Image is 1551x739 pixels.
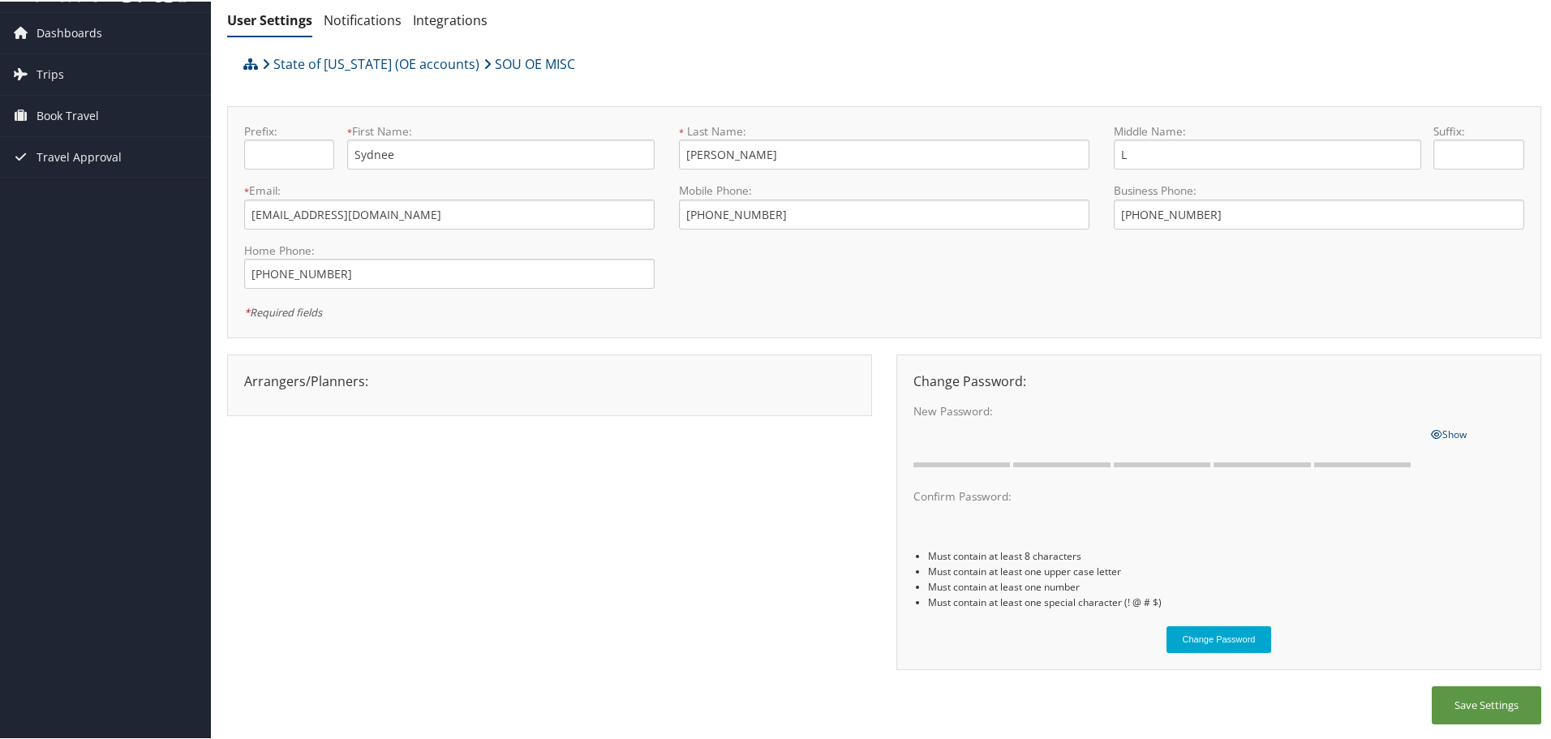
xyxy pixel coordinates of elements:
[1166,625,1272,651] button: Change Password
[928,578,1524,593] li: Must contain at least one number
[413,10,488,28] a: Integrations
[37,53,64,93] span: Trips
[37,94,99,135] span: Book Travel
[262,46,479,79] a: State of [US_STATE] (OE accounts)
[244,303,322,318] em: Required fields
[1114,122,1421,138] label: Middle Name:
[1432,685,1541,723] button: Save Settings
[1114,181,1524,197] label: Business Phone:
[1433,122,1523,138] label: Suffix:
[37,135,122,176] span: Travel Approval
[227,10,312,28] a: User Settings
[244,181,655,197] label: Email:
[232,370,867,389] div: Arrangers/Planners:
[324,10,402,28] a: Notifications
[679,181,1089,197] label: Mobile Phone:
[37,11,102,52] span: Dashboards
[913,402,1418,418] label: New Password:
[928,547,1524,562] li: Must contain at least 8 characters
[1431,426,1467,440] span: Show
[1431,423,1467,440] a: Show
[679,122,1089,138] label: Last Name:
[483,46,575,79] a: SOU OE MISC
[244,241,655,257] label: Home Phone:
[347,122,655,138] label: First Name:
[901,370,1536,389] div: Change Password:
[928,562,1524,578] li: Must contain at least one upper case letter
[913,487,1418,503] label: Confirm Password:
[928,593,1524,608] li: Must contain at least one special character (! @ # $)
[244,122,334,138] label: Prefix:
